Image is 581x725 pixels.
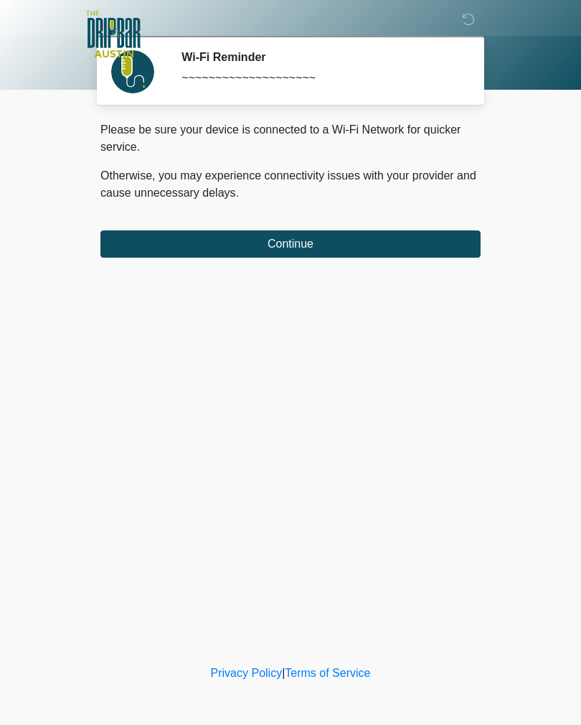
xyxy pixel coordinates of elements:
[100,230,481,258] button: Continue
[211,667,283,679] a: Privacy Policy
[236,187,239,199] span: .
[86,11,141,57] img: The DRIPBaR - Austin The Domain Logo
[100,167,481,202] p: Otherwise, you may experience connectivity issues with your provider and cause unnecessary delays
[285,667,370,679] a: Terms of Service
[282,667,285,679] a: |
[111,50,154,93] img: Agent Avatar
[181,70,459,87] div: ~~~~~~~~~~~~~~~~~~~~
[100,121,481,156] p: Please be sure your device is connected to a Wi-Fi Network for quicker service.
